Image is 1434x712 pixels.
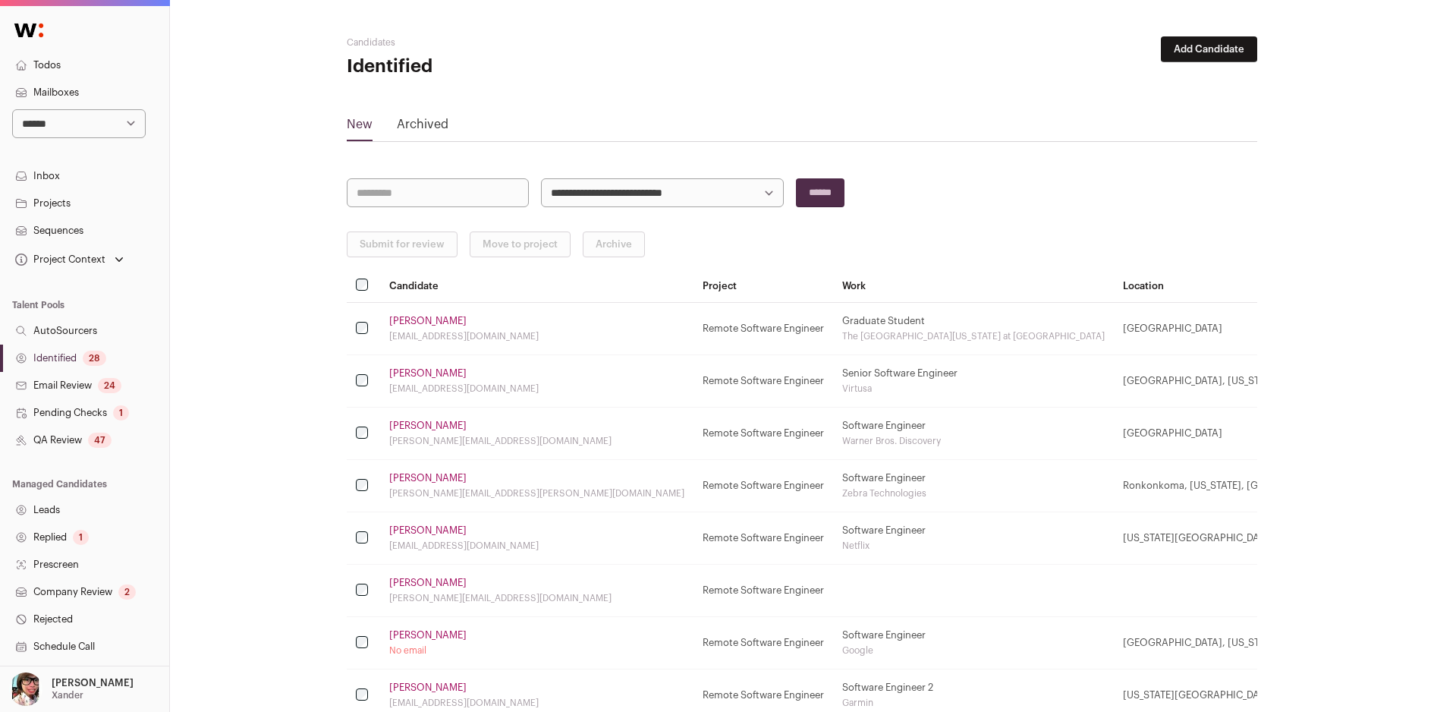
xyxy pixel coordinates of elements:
a: [PERSON_NAME] [389,577,467,589]
th: Work [833,269,1114,303]
div: [EMAIL_ADDRESS][DOMAIN_NAME] [389,383,684,395]
a: [PERSON_NAME] [389,525,467,537]
td: Graduate Student [833,303,1114,355]
td: Remote Software Engineer [693,617,833,669]
div: [EMAIL_ADDRESS][DOMAIN_NAME] [389,697,684,709]
th: Project [693,269,833,303]
div: Zebra Technologies [842,487,1105,499]
div: Project Context [12,254,105,266]
div: [PERSON_NAME][EMAIL_ADDRESS][DOMAIN_NAME] [389,592,684,604]
th: Candidate [380,269,693,303]
p: [PERSON_NAME] [52,677,134,689]
div: No email [389,644,684,657]
div: [EMAIL_ADDRESS][DOMAIN_NAME] [389,330,684,342]
a: [PERSON_NAME] [389,315,467,327]
a: [PERSON_NAME] [389,682,467,694]
a: Archived [397,115,448,140]
button: Add Candidate [1161,36,1257,62]
h2: Candidates [347,36,650,49]
div: 1 [113,405,129,421]
a: [PERSON_NAME] [389,629,467,641]
td: Remote Software Engineer [693,565,833,617]
div: Warner Bros. Discovery [842,435,1105,447]
div: Virtusa [842,383,1105,395]
h1: Identified [347,55,650,79]
img: Wellfound [6,15,52,46]
td: Remote Software Engineer [693,408,833,460]
div: [EMAIL_ADDRESS][DOMAIN_NAME] [389,540,684,552]
a: [PERSON_NAME] [389,367,467,380]
div: 47 [88,433,112,448]
div: Netflix [842,540,1105,552]
a: New [347,115,373,140]
img: 14759586-medium_jpg [9,673,42,706]
div: 24 [98,378,121,393]
a: [PERSON_NAME] [389,472,467,484]
button: Open dropdown [6,673,137,706]
td: Software Engineer [833,512,1114,565]
td: Senior Software Engineer [833,355,1114,408]
a: [PERSON_NAME] [389,420,467,432]
td: Software Engineer [833,408,1114,460]
td: Remote Software Engineer [693,303,833,355]
div: Garmin [842,697,1105,709]
p: Xander [52,689,83,701]
div: [PERSON_NAME][EMAIL_ADDRESS][DOMAIN_NAME] [389,435,684,447]
div: Google [842,644,1105,657]
div: 28 [83,351,106,366]
div: 1 [73,530,89,545]
td: Remote Software Engineer [693,460,833,512]
div: [PERSON_NAME][EMAIL_ADDRESS][PERSON_NAME][DOMAIN_NAME] [389,487,684,499]
td: Remote Software Engineer [693,355,833,408]
td: Software Engineer [833,617,1114,669]
div: 2 [118,584,136,600]
button: Open dropdown [12,249,127,270]
div: The [GEOGRAPHIC_DATA][US_STATE] at [GEOGRAPHIC_DATA] [842,330,1105,342]
td: Remote Software Engineer [693,512,833,565]
td: Software Engineer [833,460,1114,512]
